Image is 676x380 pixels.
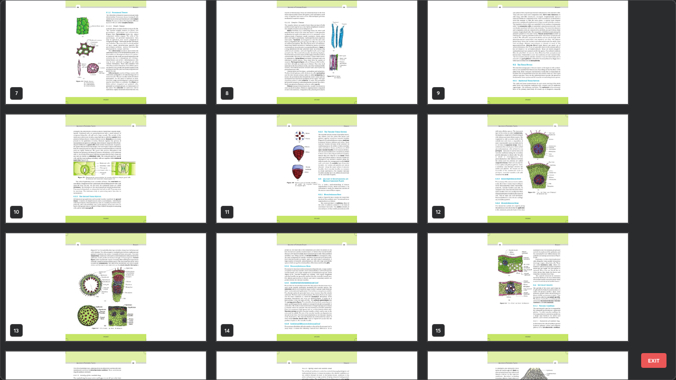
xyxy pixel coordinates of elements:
[217,233,417,341] img: 1725872356JVV37G.pdf
[6,233,206,341] img: 1725872356JVV37G.pdf
[641,353,666,368] button: EXIT
[428,115,628,223] img: 1725872356JVV37G.pdf
[6,115,206,223] img: 1725872356JVV37G.pdf
[217,115,417,223] img: 1725872356JVV37G.pdf
[428,233,628,341] img: 1725872356JVV37G.pdf
[1,1,657,379] div: grid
